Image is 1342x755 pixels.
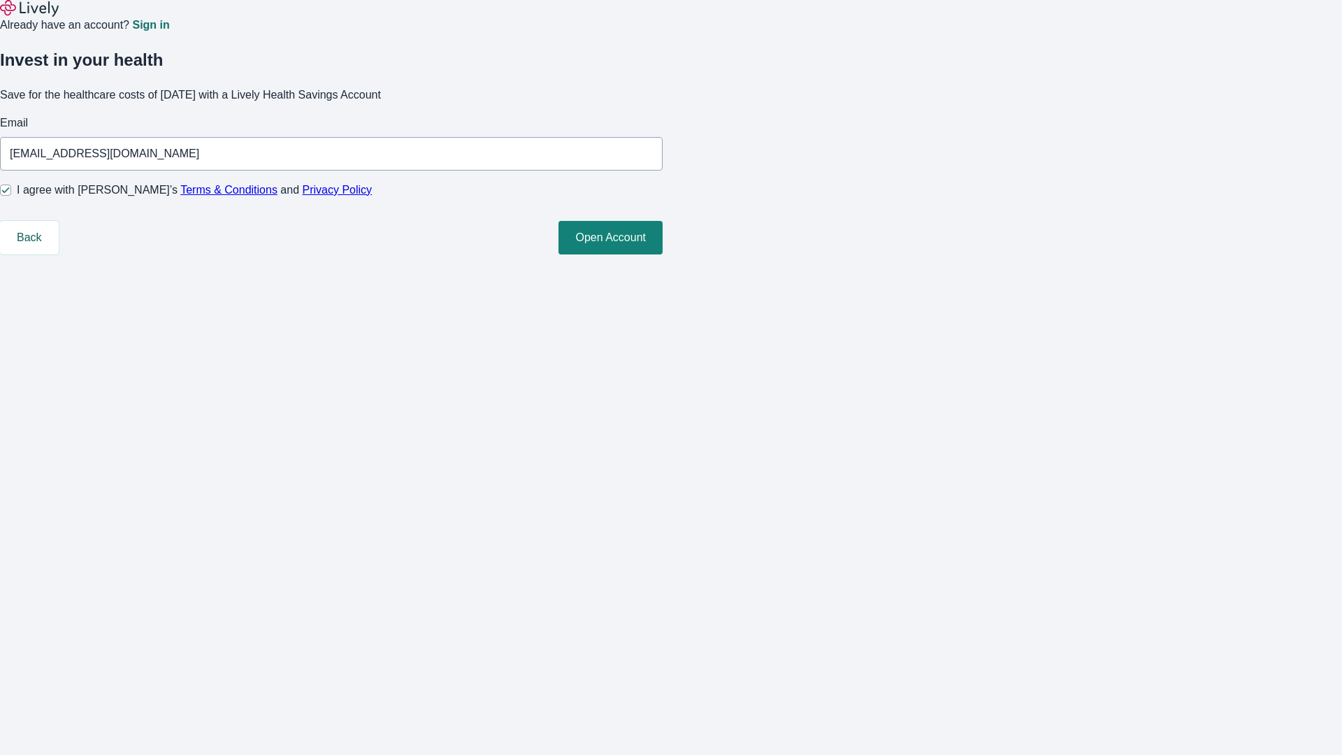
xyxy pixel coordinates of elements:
a: Terms & Conditions [180,184,277,196]
a: Sign in [132,20,169,31]
button: Open Account [558,221,663,254]
a: Privacy Policy [303,184,373,196]
span: I agree with [PERSON_NAME]’s and [17,182,372,199]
